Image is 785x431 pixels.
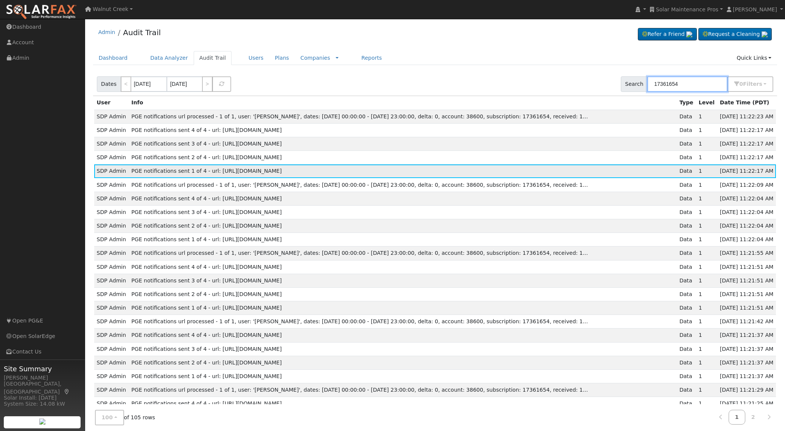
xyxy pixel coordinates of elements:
[696,219,717,233] td: 1
[677,110,696,123] td: Data
[94,315,129,329] td: SDP Admin
[131,195,282,202] span: PGE notifications sent 4 of 4 - url: [URL][DOMAIN_NAME]
[696,287,717,301] td: 1
[94,397,129,411] td: SDP Admin
[131,99,674,107] div: Info
[243,51,269,65] a: Users
[94,205,129,219] td: SDP Admin
[717,383,776,397] td: [DATE] 11:21:29 AM
[131,332,282,338] span: PGE notifications sent 4 of 4 - url: [URL][DOMAIN_NAME]
[677,205,696,219] td: Data
[194,51,232,65] a: Audit Trail
[131,168,282,174] span: PGE notifications sent 1 of 4 - url: [URL][DOMAIN_NAME]
[677,233,696,247] td: Data
[621,76,648,92] span: Search
[39,419,45,425] img: retrieve
[94,219,129,233] td: SDP Admin
[717,287,776,301] td: [DATE] 11:21:51 AM
[677,151,696,164] td: Data
[102,414,113,420] span: 100
[94,301,129,315] td: SDP Admin
[94,383,129,397] td: SDP Admin
[131,278,282,284] span: PGE notifications sent 3 of 4 - url: [URL][DOMAIN_NAME]
[677,383,696,397] td: Data
[677,301,696,315] td: Data
[131,127,282,133] span: PGE notifications sent 4 of 4 - url: [URL][DOMAIN_NAME]
[95,410,124,425] button: 100
[638,28,697,41] a: Refer a Friend
[696,123,717,137] td: 1
[717,178,776,192] td: [DATE] 11:22:09 AM
[677,164,696,178] td: Data
[717,260,776,274] td: [DATE] 11:21:51 AM
[696,178,717,192] td: 1
[131,223,282,229] span: PGE notifications sent 2 of 4 - url: [URL][DOMAIN_NAME]
[696,233,717,247] td: 1
[95,410,155,425] div: of 105 rows
[696,164,717,178] td: 1
[269,51,295,65] a: Plans
[4,380,81,396] div: [GEOGRAPHIC_DATA], [GEOGRAPHIC_DATA]
[696,383,717,397] td: 1
[94,369,129,383] td: SDP Admin
[93,6,128,12] span: Walnut Creek
[729,410,745,425] a: 1
[94,192,129,205] td: SDP Admin
[131,182,588,188] span: PGE notifications url processed - 1 of 1, user: '[PERSON_NAME]', dates: [DATE] 00:00:00 - [DATE] ...
[94,247,129,260] td: SDP Admin
[94,274,129,287] td: SDP Admin
[677,247,696,260] td: Data
[94,137,129,150] td: SDP Admin
[4,400,81,408] div: System Size: 14.08 kW
[94,123,129,137] td: SDP Admin
[300,55,330,61] a: Companies
[717,247,776,260] td: [DATE] 11:21:55 AM
[717,342,776,356] td: [DATE] 11:21:37 AM
[717,397,776,411] td: [DATE] 11:21:25 AM
[677,369,696,383] td: Data
[717,164,776,178] td: [DATE] 11:22:17 AM
[717,369,776,383] td: [DATE] 11:21:37 AM
[94,329,129,342] td: SDP Admin
[686,31,692,37] img: retrieve
[720,99,774,107] div: Date Time (PDT)
[677,274,696,287] td: Data
[94,233,129,247] td: SDP Admin
[717,329,776,342] td: [DATE] 11:21:37 AM
[677,397,696,411] td: Data
[696,192,717,205] td: 1
[717,219,776,233] td: [DATE] 11:22:04 AM
[696,315,717,329] td: 1
[717,123,776,137] td: [DATE] 11:22:17 AM
[696,110,717,123] td: 1
[677,329,696,342] td: Data
[93,51,134,65] a: Dashboard
[677,260,696,274] td: Data
[94,356,129,369] td: SDP Admin
[717,137,776,150] td: [DATE] 11:22:17 AM
[677,356,696,369] td: Data
[131,264,282,270] span: PGE notifications sent 4 of 4 - url: [URL][DOMAIN_NAME]
[696,205,717,219] td: 1
[131,236,282,242] span: PGE notifications sent 1 of 4 - url: [URL][DOMAIN_NAME]
[131,318,588,324] span: PGE notifications url processed - 1 of 1, user: '[PERSON_NAME]', dates: [DATE] 00:00:00 - [DATE] ...
[696,151,717,164] td: 1
[97,76,121,92] span: Dates
[94,260,129,274] td: SDP Admin
[717,205,776,219] td: [DATE] 11:22:04 AM
[717,192,776,205] td: [DATE] 11:22:04 AM
[656,6,718,12] span: Solar Maintenance Pros
[696,356,717,369] td: 1
[677,192,696,205] td: Data
[762,31,768,37] img: retrieve
[696,329,717,342] td: 1
[131,305,282,311] span: PGE notifications sent 1 of 4 - url: [URL][DOMAIN_NAME]
[356,51,387,65] a: Reports
[679,99,693,107] div: Type
[696,342,717,356] td: 1
[743,81,762,87] span: Filter
[94,178,129,192] td: SDP Admin
[131,373,282,379] span: PGE notifications sent 1 of 4 - url: [URL][DOMAIN_NAME]
[717,356,776,369] td: [DATE] 11:21:37 AM
[145,51,194,65] a: Data Analyzer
